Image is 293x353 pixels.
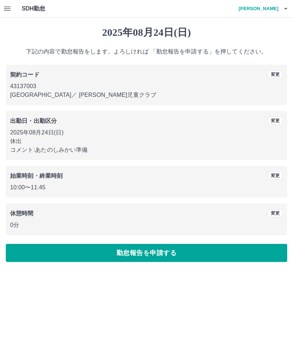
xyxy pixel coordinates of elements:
[10,137,283,146] p: 休出
[10,146,283,154] p: コメント: あたのしみかい準備
[268,70,283,78] button: 変更
[10,72,39,78] b: 契約コード
[268,117,283,125] button: 変更
[10,118,57,124] b: 出勤日・出勤区分
[10,221,283,229] p: 0分
[10,210,34,216] b: 休憩時間
[10,183,283,192] p: 10:00 〜 11:45
[6,47,287,56] p: 下記の内容で勤怠報告をします。よろしければ 「勤怠報告を申請する」を押してください。
[268,172,283,180] button: 変更
[6,244,287,262] button: 勤怠報告を申請する
[6,26,287,39] h1: 2025年08月24日(日)
[10,91,283,99] p: [GEOGRAPHIC_DATA] ／ [PERSON_NAME]児童クラブ
[10,173,63,179] b: 始業時刻・終業時刻
[10,128,283,137] p: 2025年08月24日(日)
[10,82,283,91] p: 43137003
[268,209,283,217] button: 変更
